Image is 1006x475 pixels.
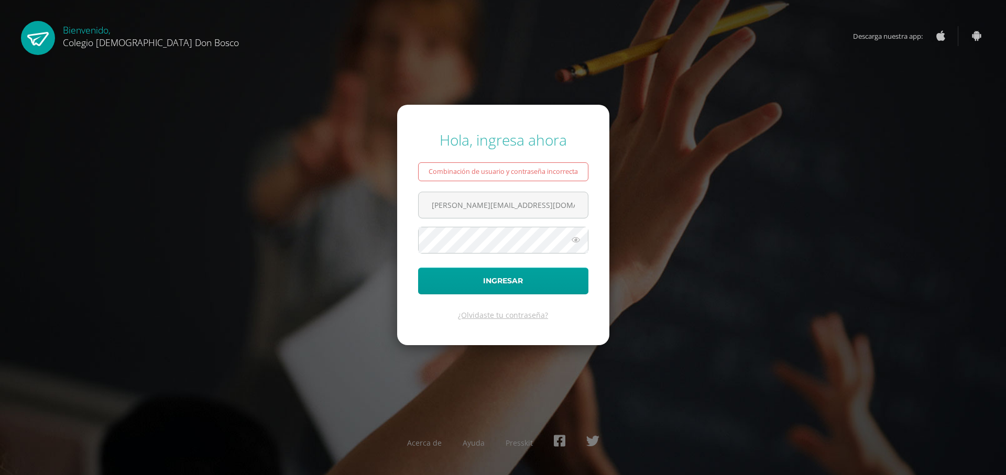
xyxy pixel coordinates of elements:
span: Descarga nuestra app: [853,26,933,46]
input: Correo electrónico o usuario [419,192,588,218]
a: Acerca de [407,438,442,448]
a: Ayuda [463,438,485,448]
a: ¿Olvidaste tu contraseña? [458,310,548,320]
button: Ingresar [418,268,588,294]
span: Colegio [DEMOGRAPHIC_DATA] Don Bosco [63,36,239,49]
a: Presskit [506,438,533,448]
div: Bienvenido, [63,21,239,49]
div: Hola, ingresa ahora [418,130,588,150]
div: Combinación de usuario y contraseña incorrecta [418,162,588,181]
